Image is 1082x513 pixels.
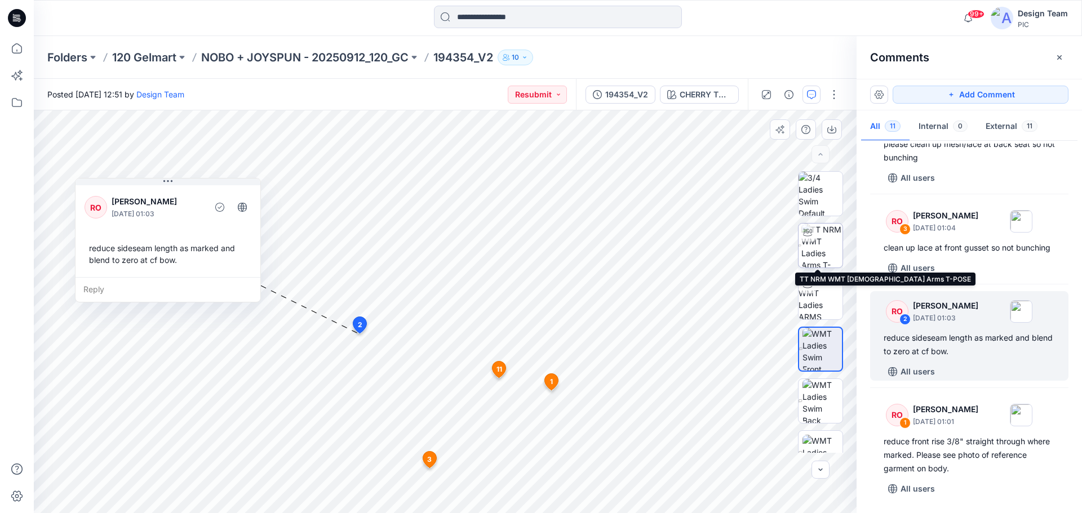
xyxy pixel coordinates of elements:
[1022,121,1037,132] span: 11
[47,88,184,100] span: Posted [DATE] 12:51 by
[884,259,939,277] button: All users
[913,313,978,324] p: [DATE] 01:03
[991,7,1013,29] img: avatar
[512,51,519,64] p: 10
[910,113,977,141] button: Internal
[496,364,502,374] span: 11
[112,195,203,208] p: [PERSON_NAME]
[680,88,731,101] div: CHERRY TOMATO
[85,196,107,218] div: RO
[884,169,939,187] button: All users
[886,300,908,323] div: RO
[899,417,911,429] div: 1
[901,261,935,275] p: All users
[884,241,1055,255] div: clean up lace at front gusset so not bunching
[201,50,409,65] a: NOBO + JOYSPUN - 20250912_120_GC
[802,379,842,423] img: WMT Ladies Swim Back
[799,172,842,216] img: 3/4 Ladies Swim Default
[112,50,176,65] a: 120 Gelmart
[1018,7,1068,20] div: Design Team
[47,50,87,65] a: Folders
[802,328,842,371] img: WMT Ladies Swim Front
[977,113,1046,141] button: External
[76,277,260,302] div: Reply
[605,88,648,101] div: 194354_V2
[870,51,929,64] h2: Comments
[861,113,910,141] button: All
[893,86,1068,104] button: Add Comment
[550,377,553,387] span: 1
[953,121,968,132] span: 0
[885,121,901,132] span: 11
[886,210,908,233] div: RO
[427,454,432,465] span: 3
[884,363,939,381] button: All users
[901,171,935,185] p: All users
[85,238,251,270] div: reduce sideseam length as marked and blend to zero at cf bow.
[968,10,985,19] span: 99+
[358,320,362,330] span: 2
[901,482,935,496] p: All users
[801,224,842,267] img: TT NRM WMT Ladies Arms T-POSE
[1018,20,1068,29] div: PIC
[886,404,908,426] div: RO
[913,222,978,234] p: [DATE] 01:04
[899,224,911,235] div: 3
[884,331,1055,358] div: reduce sideseam length as marked and blend to zero at cf bow.
[433,50,493,65] p: 194354_V2
[899,314,911,325] div: 2
[913,209,978,222] p: [PERSON_NAME]
[913,416,978,427] p: [DATE] 01:01
[884,480,939,498] button: All users
[112,208,203,220] p: [DATE] 01:03
[884,435,1055,475] div: reduce front rise 3/8" straight through where marked. Please see photo of reference garment on body.
[586,86,655,104] button: 194354_V2
[799,275,842,319] img: TT NRM WMT Ladies ARMS DOWN
[136,90,184,99] a: Design Team
[913,299,978,313] p: [PERSON_NAME]
[498,50,533,65] button: 10
[780,86,798,104] button: Details
[913,403,978,416] p: [PERSON_NAME]
[884,137,1055,164] div: please clean up mesh/lace at back seat so not bunching
[802,435,842,470] img: WMT Ladies Swim Left
[660,86,739,104] button: CHERRY TOMATO
[901,365,935,378] p: All users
